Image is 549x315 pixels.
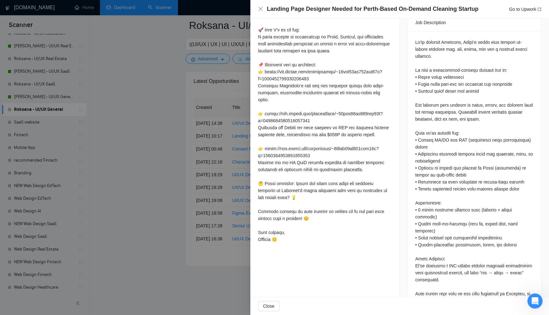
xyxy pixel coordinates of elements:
[538,7,541,11] span: export
[258,6,263,11] span: close
[258,6,263,12] button: Close
[263,303,274,310] span: Close
[258,301,280,311] button: Close
[527,293,543,309] iframe: Intercom live chat
[267,5,478,13] h4: Landing Page Designer Needed for Perth-Based On-Demand Cleaning Startup
[509,7,541,12] a: Go to Upworkexport
[415,14,533,31] div: Job Description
